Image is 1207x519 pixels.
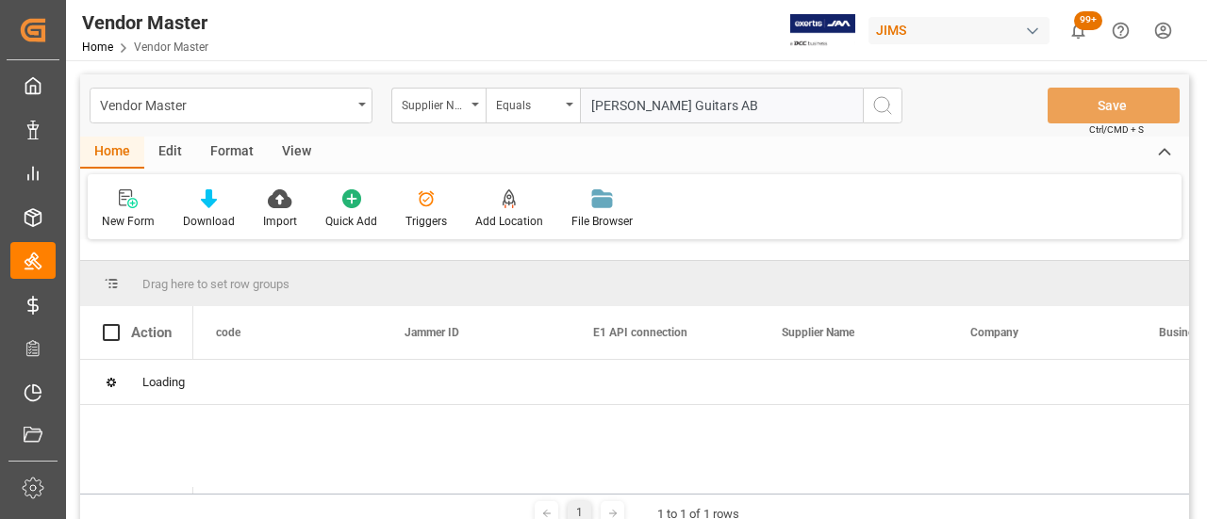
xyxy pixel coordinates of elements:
div: Vendor Master [82,8,208,37]
div: Action [131,324,172,341]
span: Supplier Name [782,326,854,339]
span: 99+ [1074,11,1102,30]
img: Exertis%20JAM%20-%20Email%20Logo.jpg_1722504956.jpg [790,14,855,47]
button: JIMS [868,12,1057,48]
div: Home [80,137,144,169]
div: Format [196,137,268,169]
div: Download [183,213,235,230]
input: Type to search [580,88,863,123]
div: File Browser [571,213,633,230]
div: View [268,137,325,169]
span: Company [970,326,1018,339]
a: Home [82,41,113,54]
button: show 100 new notifications [1057,9,1100,52]
div: Quick Add [325,213,377,230]
span: Jammer ID [405,326,459,339]
span: E1 API connection [593,326,687,339]
span: Drag here to set row groups [142,277,289,291]
button: Save [1048,88,1180,123]
span: Ctrl/CMD + S [1089,122,1144,137]
div: New Form [102,213,155,230]
div: Supplier Name [402,92,466,114]
div: Edit [144,137,196,169]
div: Vendor Master [100,92,352,116]
span: Loading [142,375,185,389]
div: Import [263,213,297,230]
button: open menu [486,88,580,123]
div: JIMS [868,17,1050,44]
div: Triggers [405,213,447,230]
div: Add Location [475,213,543,230]
button: open menu [391,88,486,123]
span: code [216,326,240,339]
button: open menu [90,88,372,123]
div: Equals [496,92,560,114]
button: search button [863,88,902,123]
button: Help Center [1100,9,1142,52]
